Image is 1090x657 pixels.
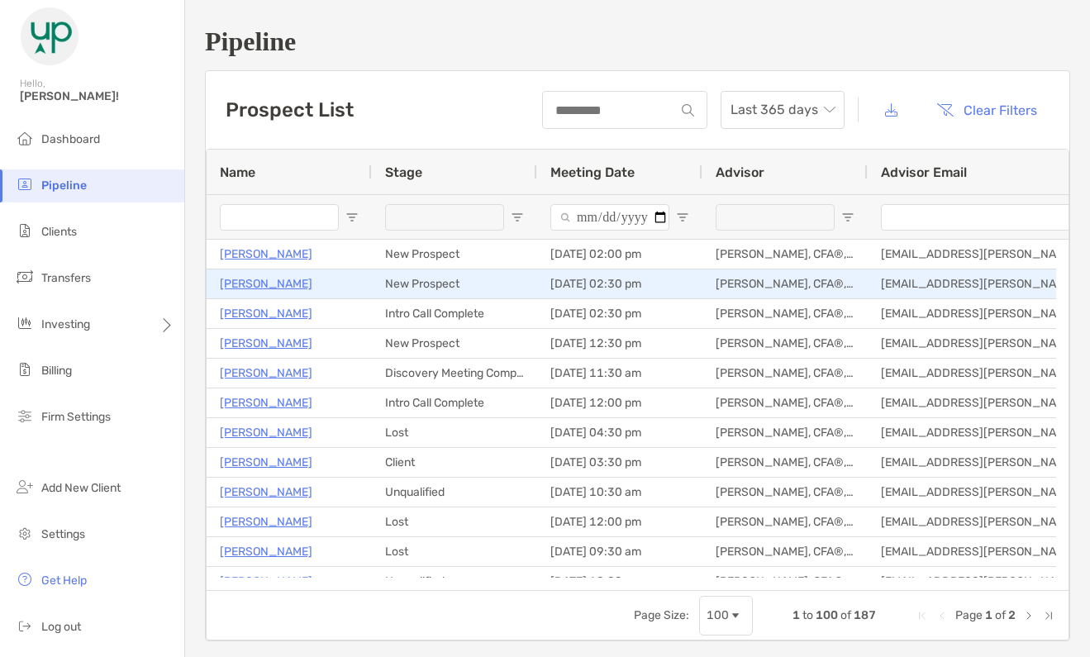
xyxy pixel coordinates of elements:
div: [DATE] 12:00 pm [537,507,702,536]
span: Last 365 days [731,92,835,128]
div: Intro Call Complete [372,388,537,417]
div: [PERSON_NAME], CFA®, CDFA® [702,537,868,566]
div: [DATE] 11:30 am [537,359,702,388]
div: [PERSON_NAME], CFA®, CDFA® [702,269,868,298]
span: of [995,608,1006,622]
span: Stage [385,164,422,180]
img: Zoe Logo [20,7,79,66]
div: [PERSON_NAME], CFA®, CDFA® [702,240,868,269]
span: Page [955,608,983,622]
span: Meeting Date [550,164,635,180]
div: 100 [707,608,729,622]
div: [DATE] 04:30 pm [537,418,702,447]
a: [PERSON_NAME] [220,333,312,354]
img: pipeline icon [15,174,35,194]
a: [PERSON_NAME] [220,422,312,443]
div: [PERSON_NAME], CFA®, CDFA® [702,299,868,328]
div: Lost [372,418,537,447]
span: Billing [41,364,72,378]
span: Log out [41,620,81,634]
img: transfers icon [15,267,35,287]
img: logout icon [15,616,35,636]
div: [PERSON_NAME], CFA®, CDFA® [702,567,868,596]
img: clients icon [15,221,35,240]
button: Open Filter Menu [676,211,689,224]
a: [PERSON_NAME] [220,363,312,383]
div: [PERSON_NAME], CFA®, CDFA® [702,388,868,417]
img: investing icon [15,313,35,333]
div: Intro Call Complete [372,299,537,328]
div: Lost [372,537,537,566]
div: [DATE] 03:30 pm [537,448,702,477]
div: Last Page [1042,609,1055,622]
img: dashboard icon [15,128,35,148]
div: [PERSON_NAME], CFA®, CDFA® [702,478,868,507]
span: Name [220,164,255,180]
span: 2 [1008,608,1016,622]
div: Unqualified [372,567,537,596]
h3: Prospect List [226,98,354,121]
button: Open Filter Menu [345,211,359,224]
button: Open Filter Menu [841,211,854,224]
span: Settings [41,527,85,541]
img: billing icon [15,359,35,379]
button: Open Filter Menu [511,211,524,224]
a: [PERSON_NAME] [220,482,312,502]
div: Client [372,448,537,477]
a: [PERSON_NAME] [220,512,312,532]
div: [DATE] 02:30 pm [537,269,702,298]
a: [PERSON_NAME] [220,541,312,562]
span: Transfers [41,271,91,285]
a: [PERSON_NAME] [220,303,312,324]
a: [PERSON_NAME] [220,274,312,294]
div: [DATE] 10:30 am [537,478,702,507]
div: Unqualified [372,478,537,507]
div: New Prospect [372,329,537,358]
div: New Prospect [372,240,537,269]
div: [DATE] 12:00 pm [537,388,702,417]
div: [PERSON_NAME], CFA®, CDFA® [702,418,868,447]
span: 1 [793,608,800,622]
div: First Page [916,609,929,622]
img: firm-settings icon [15,406,35,426]
div: Discovery Meeting Complete [372,359,537,388]
div: [DATE] 09:30 am [537,537,702,566]
span: Advisor [716,164,764,180]
span: Clients [41,225,77,239]
div: Lost [372,507,537,536]
h1: Pipeline [205,26,1070,57]
span: Firm Settings [41,410,111,424]
a: [PERSON_NAME] [220,393,312,413]
span: Add New Client [41,481,121,495]
div: [DATE] 02:00 pm [537,240,702,269]
span: Dashboard [41,132,100,146]
div: Next Page [1022,609,1035,622]
div: [DATE] 12:30 pm [537,329,702,358]
div: New Prospect [372,269,537,298]
a: [PERSON_NAME] [220,452,312,473]
div: [DATE] 02:30 pm [537,299,702,328]
span: of [840,608,851,622]
div: [PERSON_NAME], CFA®, CDFA® [702,448,868,477]
div: [PERSON_NAME], CFA®, CDFA® [702,359,868,388]
a: [PERSON_NAME] [220,244,312,264]
input: Meeting Date Filter Input [550,204,669,231]
img: add_new_client icon [15,477,35,497]
span: Investing [41,317,90,331]
span: Advisor Email [881,164,967,180]
div: [DATE] 10:00 am [537,567,702,596]
span: Pipeline [41,179,87,193]
a: [PERSON_NAME] [220,571,312,592]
